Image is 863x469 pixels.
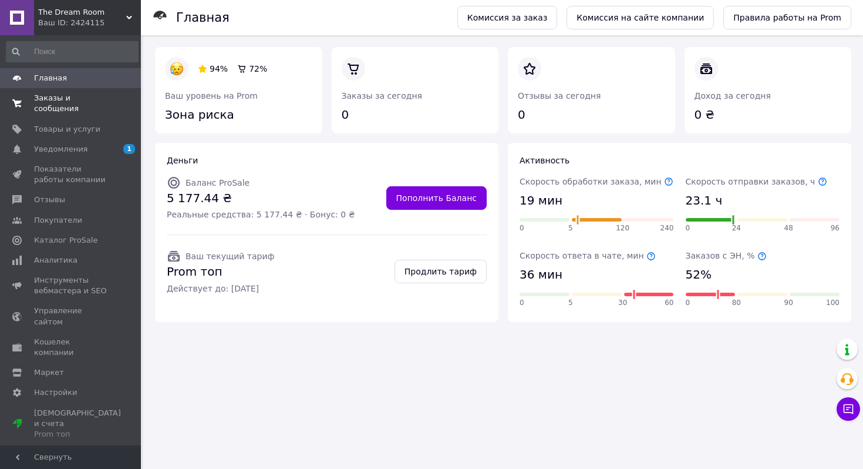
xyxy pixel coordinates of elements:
[618,298,627,308] span: 30
[732,223,741,233] span: 24
[34,195,65,205] span: Отзывы
[186,252,274,261] span: Ваш текущий тариф
[831,223,840,233] span: 96
[520,223,524,233] span: 0
[34,367,64,378] span: Маркет
[176,11,230,25] h1: Главная
[686,298,690,308] span: 0
[210,64,228,73] span: 94%
[660,223,674,233] span: 240
[520,298,524,308] span: 0
[826,298,840,308] span: 100
[686,177,827,186] span: Скорость отправки заказов, ч
[520,266,562,283] span: 36 мин
[568,298,573,308] span: 5
[34,93,109,114] span: Заказы и сообщения
[686,223,690,233] span: 0
[167,190,355,207] span: 5 177.44 ₴
[686,251,767,260] span: Заказов с ЭН, %
[123,144,135,154] span: 1
[34,408,121,440] span: [DEMOGRAPHIC_DATA] и счета
[520,251,656,260] span: Скорость ответа в чате, мин
[34,337,109,358] span: Кошелек компании
[395,260,487,283] a: Продлить тариф
[34,306,109,327] span: Управление сайтом
[249,64,267,73] span: 72%
[568,223,573,233] span: 5
[457,6,558,29] a: Комиссия за заказ
[34,275,109,296] span: Инструменты вебмастера и SEO
[34,387,77,398] span: Настройки
[6,41,139,62] input: Поиск
[34,164,109,185] span: Показатели работы компании
[34,215,82,226] span: Покупатели
[167,263,274,280] span: Prom топ
[38,18,141,28] div: Ваш ID: 2424115
[167,156,198,165] span: Деньги
[34,124,100,135] span: Товары и услуги
[837,397,860,421] button: Чат с покупателем
[38,7,126,18] span: The Dream Room
[386,186,487,210] a: Пополнить Баланс
[686,266,712,283] span: 52%
[34,255,77,266] span: Аналитика
[616,223,629,233] span: 120
[732,298,741,308] span: 80
[186,178,250,187] span: Баланс ProSale
[34,235,97,246] span: Каталог ProSale
[34,429,121,440] div: Prom топ
[520,177,673,186] span: Скорость обработки заказа, мин
[784,298,793,308] span: 90
[784,223,793,233] span: 48
[520,192,562,209] span: 19 мин
[34,73,67,83] span: Главная
[167,283,274,294] span: Действует до: [DATE]
[665,298,673,308] span: 60
[520,156,569,165] span: Активность
[167,209,355,220] span: Реальные средства: 5 177.44 ₴ · Бонус: 0 ₴
[34,144,87,155] span: Уведомления
[567,6,714,29] a: Комиссия на сайте компании
[686,192,723,209] span: 23.1 ч
[723,6,851,29] a: Правила работы на Prom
